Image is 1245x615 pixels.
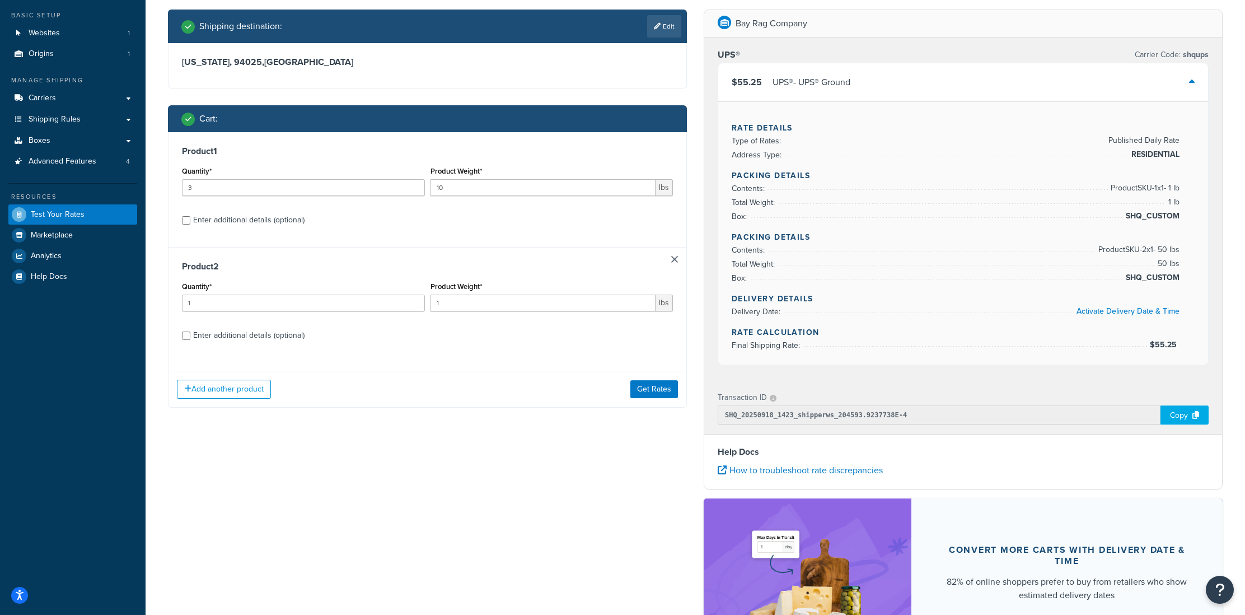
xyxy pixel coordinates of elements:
[938,575,1196,602] div: 82% of online shoppers prefer to buy from retailers who show estimated delivery dates
[182,146,673,157] h3: Product 1
[1160,406,1209,425] div: Copy
[29,136,50,146] span: Boxes
[430,179,656,196] input: 0.00
[732,211,750,222] span: Box:
[773,74,850,90] div: UPS® - UPS® Ground
[1206,576,1234,604] button: Open Resource Center
[29,115,81,124] span: Shipping Rules
[182,167,212,175] label: Quantity*
[8,192,137,202] div: Resources
[182,261,673,272] h3: Product 2
[199,114,218,124] h2: Cart :
[8,109,137,130] a: Shipping Rules
[8,151,137,172] a: Advanced Features4
[31,251,62,261] span: Analytics
[1106,134,1180,147] span: Published Daily Rate
[177,380,271,399] button: Add another product
[128,29,130,38] span: 1
[8,44,137,64] li: Origins
[8,246,137,266] a: Analytics
[31,210,85,220] span: Test Your Rates
[732,197,778,208] span: Total Weight:
[732,183,767,194] span: Contents:
[1123,209,1180,223] span: SHQ_CUSTOM
[182,179,425,196] input: 0
[126,157,130,166] span: 4
[732,76,762,88] span: $55.25
[732,258,778,270] span: Total Weight:
[8,204,137,225] a: Test Your Rates
[8,225,137,245] a: Marketplace
[656,179,673,196] span: lbs
[732,244,767,256] span: Contents:
[647,15,681,38] a: Edit
[8,267,137,287] a: Help Docs
[1135,47,1209,63] p: Carrier Code:
[193,212,305,228] div: Enter additional details (optional)
[8,151,137,172] li: Advanced Features
[8,88,137,109] a: Carriers
[29,29,60,38] span: Websites
[736,16,807,31] p: Bay Rag Company
[671,256,678,263] a: Remove Item
[199,21,282,31] h2: Shipping destination :
[732,339,803,351] span: Final Shipping Rate:
[1108,181,1180,195] span: Product SKU-1 x 1 - 1 lb
[718,390,767,406] p: Transaction ID
[1129,148,1180,161] span: RESIDENTIAL
[630,380,678,398] button: Get Rates
[732,122,1195,134] h4: Rate Details
[718,464,883,477] a: How to troubleshoot rate discrepancies
[732,149,784,161] span: Address Type:
[182,282,212,291] label: Quantity*
[8,23,137,44] a: Websites1
[430,295,656,311] input: 0.00
[8,23,137,44] li: Websites
[8,131,137,151] a: Boxes
[430,167,482,175] label: Product Weight*
[1166,195,1180,209] span: 1 lb
[128,49,130,59] span: 1
[1096,243,1180,257] span: Product SKU-2 x 1 - 50 lbs
[430,282,482,291] label: Product Weight*
[732,135,784,147] span: Type of Rates:
[732,272,750,284] span: Box:
[8,76,137,85] div: Manage Shipping
[718,49,740,60] h3: UPS®
[732,327,1195,338] h4: Rate Calculation
[732,231,1195,243] h4: Packing Details
[193,328,305,343] div: Enter additional details (optional)
[718,445,1209,459] h4: Help Docs
[1181,49,1209,60] span: shqups
[8,11,137,20] div: Basic Setup
[31,272,67,282] span: Help Docs
[29,94,56,103] span: Carriers
[182,295,425,311] input: 0
[732,293,1195,305] h4: Delivery Details
[29,49,54,59] span: Origins
[1076,305,1180,317] a: Activate Delivery Date & Time
[29,157,96,166] span: Advanced Features
[1150,339,1180,351] span: $55.25
[732,306,783,318] span: Delivery Date:
[656,295,673,311] span: lbs
[938,544,1196,567] div: Convert more carts with delivery date & time
[1155,257,1180,271] span: 50 lbs
[1123,271,1180,285] span: SHQ_CUSTOM
[182,332,190,340] input: Enter additional details (optional)
[182,216,190,225] input: Enter additional details (optional)
[182,57,673,68] h3: [US_STATE], 94025 , [GEOGRAPHIC_DATA]
[8,44,137,64] a: Origins1
[31,231,73,240] span: Marketplace
[732,170,1195,181] h4: Packing Details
